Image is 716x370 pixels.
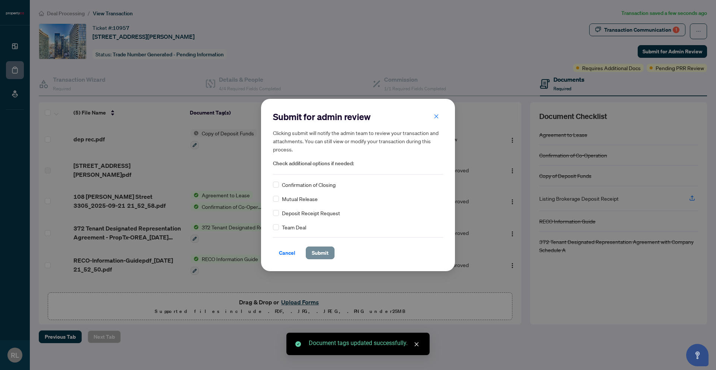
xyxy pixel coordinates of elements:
h2: Submit for admin review [273,111,443,123]
span: check-circle [295,341,301,347]
button: Cancel [273,247,301,259]
div: Document tags updated successfully. [309,339,421,348]
a: Close [412,340,421,348]
span: Cancel [279,247,295,259]
button: Open asap [686,344,709,366]
h5: Clicking submit will notify the admin team to review your transaction and attachments. You can st... [273,129,443,153]
span: close [434,114,439,119]
span: Mutual Release [282,195,318,203]
button: Submit [306,247,335,259]
span: Confirmation of Closing [282,181,336,189]
span: Check additional options if needed: [273,159,443,168]
span: Team Deal [282,223,306,231]
span: Submit [312,247,329,259]
span: Deposit Receipt Request [282,209,340,217]
span: close [414,342,419,347]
